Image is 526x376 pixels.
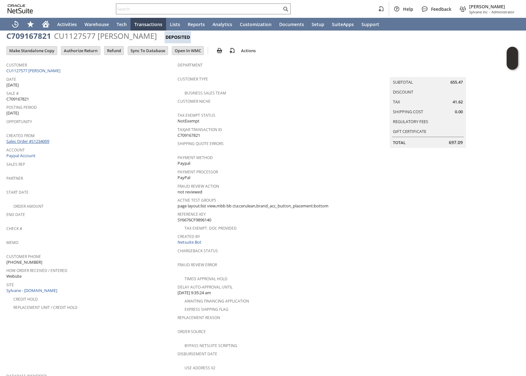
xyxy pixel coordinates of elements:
a: Fraud Review Error [178,262,217,268]
a: Sale # [6,91,19,96]
iframe: Click here to launch Oracle Guided Learning Help Panel [507,47,518,70]
a: Warehouse [81,18,113,31]
span: 0.00 [455,109,463,115]
div: Deposited [165,31,191,43]
a: Active Test Groups [178,198,216,203]
svg: logo [8,4,33,13]
a: SuiteApps [328,18,358,31]
a: Total [393,140,406,145]
a: Paypal Account [6,153,36,158]
a: Check # [6,226,22,231]
svg: Search [282,5,289,13]
a: Use Address V2 [185,365,215,371]
a: Payment Processor [178,169,218,175]
img: add-record.svg [228,47,236,54]
a: Lists [166,18,184,31]
span: [PERSON_NAME] [469,3,515,10]
span: page layout:list view,mbb bb cta:cerulean,brand_acc_button_placement:bottom [178,203,328,209]
a: Department [178,62,203,68]
div: Shortcuts [23,18,38,31]
a: Transactions [131,18,166,31]
span: Oracle Guided Learning Widget. To move around, please hold and drag [507,59,518,70]
span: - [489,10,490,14]
span: Sylvane Inc [469,10,488,14]
a: Created By [178,234,200,239]
span: C709167821 [6,96,29,102]
a: Chargeback Status [178,248,218,254]
a: Recent Records [8,18,23,31]
span: C709167821 [178,132,200,138]
a: Setup [308,18,328,31]
span: not reviewed [178,189,202,195]
a: Sales Rep [6,162,25,167]
a: Site [6,282,14,288]
span: Website [6,273,22,279]
span: Activities [57,21,77,27]
a: Date [6,77,16,82]
div: C709167821 [6,31,51,41]
a: Reference Key [178,212,206,217]
svg: Shortcuts [27,20,34,28]
a: Reports [184,18,209,31]
input: Search [116,5,282,13]
a: Opportunity [6,119,32,124]
a: End Date [6,212,25,217]
a: Netsuite Bot [178,239,203,245]
svg: Recent Records [11,20,19,28]
a: Delay Auto-Approval Until [178,284,233,290]
input: Authorize Return [61,46,100,55]
span: Support [361,21,379,27]
a: Tech [113,18,131,31]
span: SuiteApps [332,21,354,27]
span: Administrator [491,10,515,14]
span: SY6676CF9896140 [178,217,211,223]
a: Payment Method [178,155,213,160]
a: Actions [239,48,258,53]
a: Home [38,18,53,31]
span: 655.47 [450,79,463,85]
input: Refund [105,46,124,55]
span: 697.09 [449,139,463,146]
a: Partner [6,176,23,181]
a: How Order Received / Entered [6,268,67,273]
a: CU1127577 [PERSON_NAME] [6,68,62,73]
a: Credit Hold [13,296,38,302]
a: Fraud Review Action [178,184,219,189]
span: [DATE] [6,110,19,116]
a: Discount [393,89,413,95]
span: Documents [279,21,304,27]
a: Posting Period [6,105,37,110]
span: Paypal [178,160,190,166]
a: Tax Exempt. Doc Provided [185,226,237,231]
a: Activities [53,18,81,31]
span: 41.62 [453,99,463,105]
a: Shipping Cost [393,109,423,115]
a: Tax Exempt Status [178,113,215,118]
a: Customer [6,62,27,68]
img: print.svg [216,47,223,54]
svg: Home [42,20,50,28]
span: [DATE] 9:35:24 am [178,290,211,296]
a: Documents [275,18,308,31]
a: Replacement Unit / Credit Hold [13,305,78,310]
a: Customer Niche [178,99,211,104]
a: Order Source [178,329,206,334]
span: Tech [117,21,127,27]
a: Sales Order #S1234009 [6,138,51,144]
a: Created From [6,133,35,138]
span: PayPal [178,175,190,181]
a: Memo [6,240,18,245]
span: Lists [170,21,180,27]
a: Customization [236,18,275,31]
input: Sync To Database [128,46,168,55]
a: Shipping Quote Errors [178,141,224,146]
a: Support [358,18,383,31]
a: Timed Approval Hold [185,276,227,282]
a: Customer Type [178,76,208,82]
span: Help [403,6,413,12]
a: Regulatory Fees [393,119,428,124]
a: Bypass NetSuite Scripting [185,343,237,348]
a: Replacement reason [178,315,220,320]
caption: Summary [390,67,466,77]
a: Gift Certificate [393,129,426,134]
